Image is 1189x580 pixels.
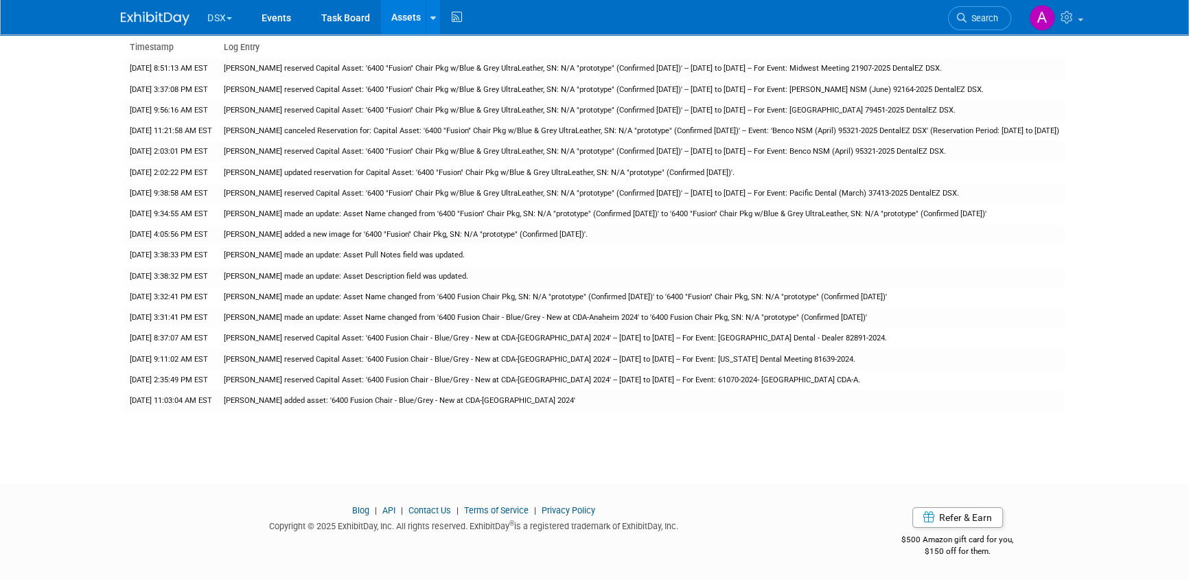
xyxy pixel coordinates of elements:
[218,349,1065,370] td: [PERSON_NAME] reserved Capital Asset: '6400 Fusion Chair - Blue/Grey - New at CDA-[GEOGRAPHIC_DAT...
[382,505,395,515] a: API
[218,328,1065,349] td: [PERSON_NAME] reserved Capital Asset: '6400 Fusion Chair - Blue/Grey - New at CDA-[GEOGRAPHIC_DAT...
[847,525,1069,557] div: $500 Amazon gift card for you,
[218,100,1065,121] td: [PERSON_NAME] reserved Capital Asset: '6400 "Fusion" Chair Pkg w/Blue & Grey UltraLeather, SN: N/...
[124,224,218,245] td: [DATE] 4:05:56 PM EST
[124,266,218,287] td: [DATE] 3:38:32 PM EST
[124,163,218,183] td: [DATE] 2:02:22 PM EST
[124,204,218,224] td: [DATE] 9:34:55 AM EST
[124,183,218,204] td: [DATE] 9:38:58 AM EST
[509,520,514,527] sup: ®
[1029,5,1055,31] img: Art Stewart
[408,505,451,515] a: Contact Us
[124,308,218,328] td: [DATE] 3:31:41 PM EST
[453,505,462,515] span: |
[124,58,218,79] td: [DATE] 8:51:13 AM EST
[124,141,218,162] td: [DATE] 2:03:01 PM EST
[124,121,218,141] td: [DATE] 11:21:58 AM EST
[124,328,218,349] td: [DATE] 8:37:07 AM EST
[124,287,218,308] td: [DATE] 3:32:41 PM EST
[218,163,1065,183] td: [PERSON_NAME] updated reservation for Capital Asset: '6400 "Fusion" Chair Pkg w/Blue & Grey Ultra...
[124,80,218,100] td: [DATE] 3:37:08 PM EST
[967,13,998,23] span: Search
[464,505,529,515] a: Terms of Service
[218,183,1065,204] td: [PERSON_NAME] reserved Capital Asset: '6400 "Fusion" Chair Pkg w/Blue & Grey UltraLeather, SN: N/...
[531,505,540,515] span: |
[121,517,827,533] div: Copyright © 2025 ExhibitDay, Inc. All rights reserved. ExhibitDay is a registered trademark of Ex...
[948,6,1011,30] a: Search
[912,507,1003,528] a: Refer & Earn
[218,266,1065,287] td: [PERSON_NAME] made an update: Asset Description field was updated.
[124,349,218,370] td: [DATE] 9:11:02 AM EST
[124,245,218,266] td: [DATE] 3:38:33 PM EST
[218,204,1065,224] td: [PERSON_NAME] made an update: Asset Name changed from '6400 "Fusion" Chair Pkg, SN: N/A "prototyp...
[397,505,406,515] span: |
[124,370,218,391] td: [DATE] 2:35:49 PM EST
[218,121,1065,141] td: [PERSON_NAME] canceled Reservation for: Capital Asset: '6400 "Fusion" Chair Pkg w/Blue & Grey Ult...
[218,141,1065,162] td: [PERSON_NAME] reserved Capital Asset: '6400 "Fusion" Chair Pkg w/Blue & Grey UltraLeather, SN: N/...
[218,308,1065,328] td: [PERSON_NAME] made an update: Asset Name changed from '6400 Fusion Chair - Blue/Grey - New at CDA...
[218,80,1065,100] td: [PERSON_NAME] reserved Capital Asset: '6400 "Fusion" Chair Pkg w/Blue & Grey UltraLeather, SN: N/...
[218,245,1065,266] td: [PERSON_NAME] made an update: Asset Pull Notes field was updated.
[218,224,1065,245] td: [PERSON_NAME] added a new image for '6400 "Fusion" Chair Pkg, SN: N/A "prototype" (Confirmed [DAT...
[218,58,1065,79] td: [PERSON_NAME] reserved Capital Asset: '6400 "Fusion" Chair Pkg w/Blue & Grey UltraLeather, SN: N/...
[218,287,1065,308] td: [PERSON_NAME] made an update: Asset Name changed from '6400 Fusion Chair Pkg, SN: N/A "prototype"...
[124,391,218,411] td: [DATE] 11:03:04 AM EST
[121,12,189,25] img: ExhibitDay
[352,505,369,515] a: Blog
[847,546,1069,557] div: $150 off for them.
[218,391,1065,411] td: [PERSON_NAME] added asset: '6400 Fusion Chair - Blue/Grey - New at CDA-[GEOGRAPHIC_DATA] 2024'
[371,505,380,515] span: |
[124,100,218,121] td: [DATE] 9:56:16 AM EST
[542,505,595,515] a: Privacy Policy
[218,370,1065,391] td: [PERSON_NAME] reserved Capital Asset: '6400 Fusion Chair - Blue/Grey - New at CDA-[GEOGRAPHIC_DAT...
